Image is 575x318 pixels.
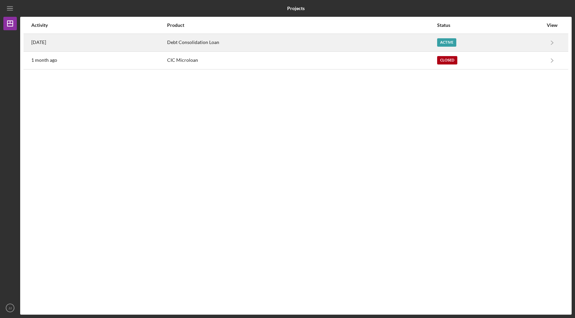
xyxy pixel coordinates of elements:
[31,57,57,63] time: 2025-07-30 13:19
[167,34,436,51] div: Debt Consolidation Loan
[167,22,436,28] div: Product
[8,306,12,310] text: JJ
[437,22,543,28] div: Status
[31,40,46,45] time: 2025-08-20 16:08
[3,301,17,315] button: JJ
[437,56,457,64] div: Closed
[31,22,166,28] div: Activity
[437,38,456,47] div: Active
[287,6,305,11] b: Projects
[544,22,561,28] div: View
[167,52,436,69] div: CIC Microloan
